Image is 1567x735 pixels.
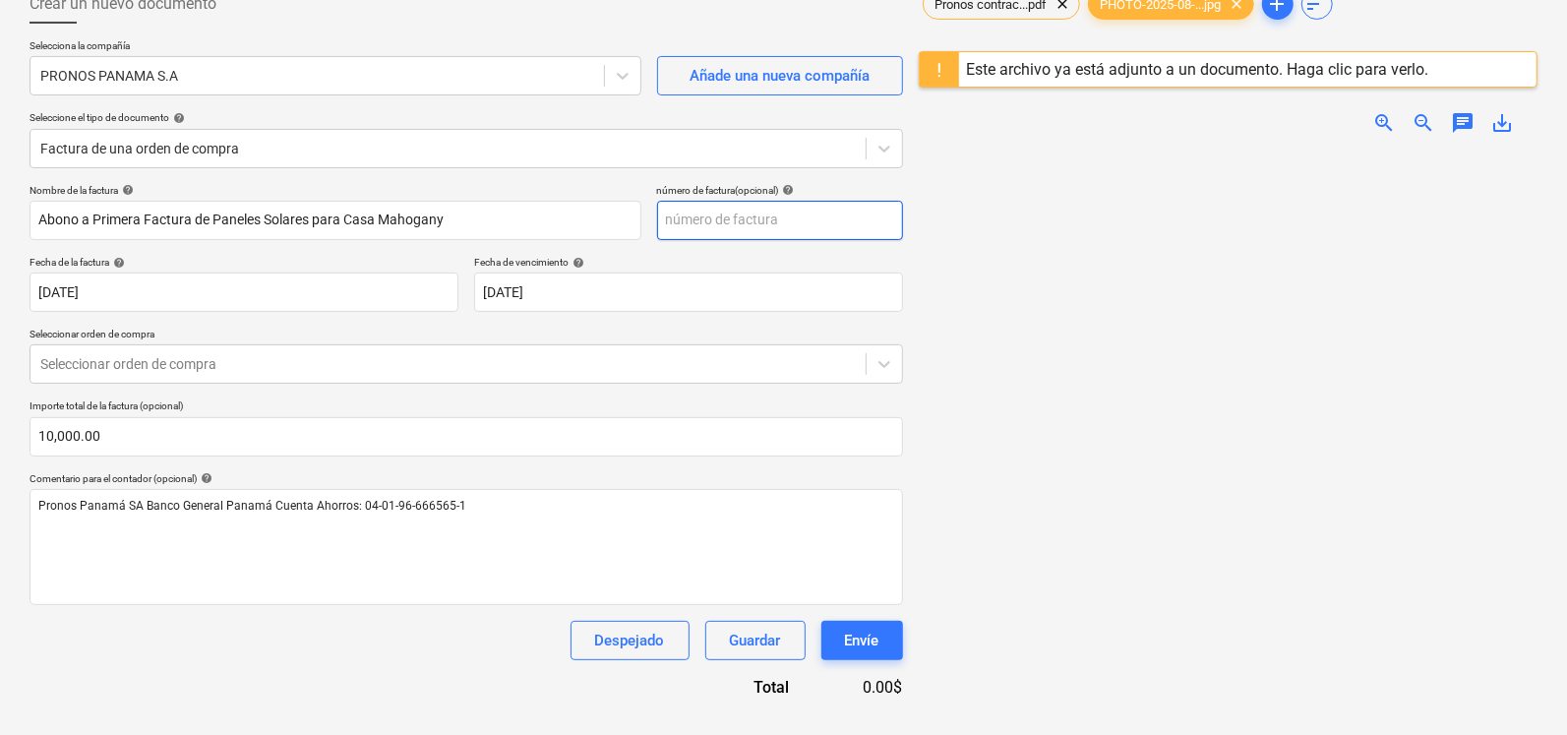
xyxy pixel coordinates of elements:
[30,111,903,124] div: Seleccione el tipo de documento
[1490,111,1514,135] span: save_alt
[197,472,212,484] span: help
[779,184,795,196] span: help
[30,328,903,344] p: Seleccionar orden de compra
[569,257,584,269] span: help
[845,628,879,653] div: Envíe
[30,472,903,485] div: Comentario para el contador (opcional)
[38,499,466,513] span: Pronos Panamá SA Banco General Panamá Cuenta Ahorros: 04-01-96-666565-1
[169,112,185,124] span: help
[109,257,125,269] span: help
[690,63,870,89] div: Añade una nueva compañía
[30,399,903,416] p: Importe total de la factura (opcional)
[1469,641,1567,735] div: Widget de chat
[657,201,903,240] input: número de factura
[474,273,903,312] input: Fecha de vencimiento no especificada
[1412,111,1435,135] span: zoom_out
[30,201,641,240] input: Nombre de la factura
[30,256,458,269] div: Fecha de la factura
[821,621,903,660] button: Envíe
[1469,641,1567,735] iframe: Chat Widget
[1451,111,1475,135] span: chat
[30,184,641,197] div: Nombre de la factura
[30,417,903,457] input: Importe total de la factura (opcional)
[595,628,665,653] div: Despejado
[967,60,1429,79] div: Este archivo ya está adjunto a un documento. Haga clic para verlo.
[657,56,903,95] button: Añade una nueva compañía
[820,676,903,699] div: 0.00$
[705,621,806,660] button: Guardar
[657,184,903,197] div: número de factura (opcional)
[118,184,134,196] span: help
[647,676,820,699] div: Total
[1372,111,1396,135] span: zoom_in
[571,621,690,660] button: Despejado
[474,256,903,269] div: Fecha de vencimiento
[730,628,781,653] div: Guardar
[30,39,641,56] p: Selecciona la compañía
[30,273,458,312] input: Fecha de factura no especificada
